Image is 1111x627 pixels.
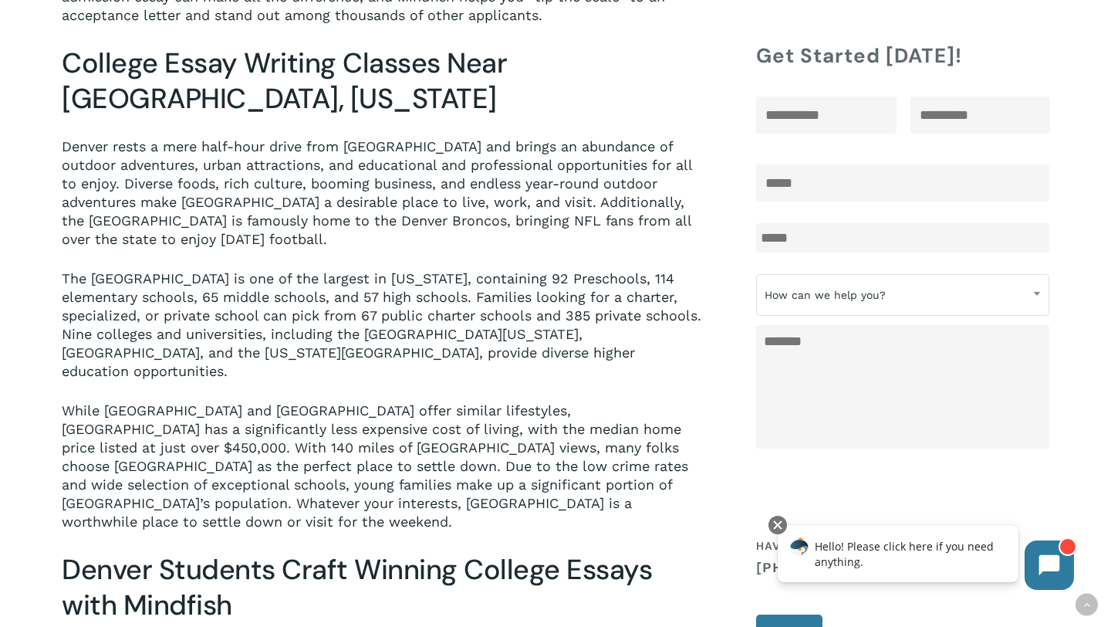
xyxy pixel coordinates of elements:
h3: Denver Students Craft Winning College Essays with Mindfish [62,552,702,623]
iframe: Chatbot [761,513,1089,605]
p: Denver rests a mere half-hour drive from [GEOGRAPHIC_DATA] and brings an abundance of outdoor adv... [62,137,702,269]
span: How can we help you? [756,274,1049,316]
a: [PHONE_NUMBER] [756,560,1049,575]
h3: College Essay Writing Classes Near [GEOGRAPHIC_DATA], [US_STATE] [62,46,702,117]
h4: Get Started [DATE]! [756,42,1049,69]
p: While [GEOGRAPHIC_DATA] and [GEOGRAPHIC_DATA] offer similar lifestyles, [GEOGRAPHIC_DATA] has a s... [62,402,702,531]
h4: Have questions? Call us at [756,532,1049,575]
strong: [PHONE_NUMBER] [756,559,892,575]
p: The [GEOGRAPHIC_DATA] is one of the largest in [US_STATE], containing 92 Preschools, 114 elementa... [62,269,702,402]
span: How can we help you? [757,279,1049,311]
iframe: reCAPTCHA [756,466,991,526]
